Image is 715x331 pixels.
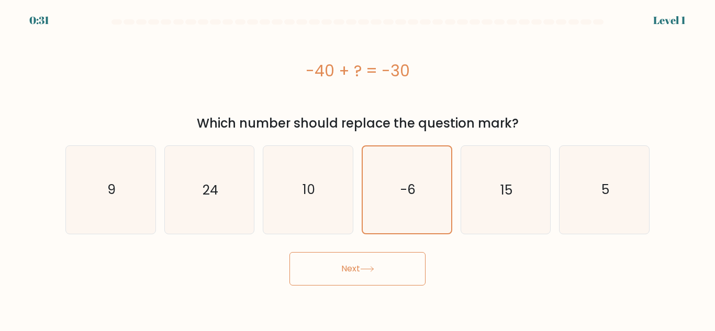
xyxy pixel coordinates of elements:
[303,180,315,199] text: 10
[29,13,49,28] div: 0:31
[107,180,116,199] text: 9
[500,180,512,199] text: 15
[400,180,415,199] text: -6
[601,180,609,199] text: 5
[65,59,650,83] div: -40 + ? = -30
[203,180,218,199] text: 24
[289,252,426,286] button: Next
[72,114,643,133] div: Which number should replace the question mark?
[653,13,686,28] div: Level 1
